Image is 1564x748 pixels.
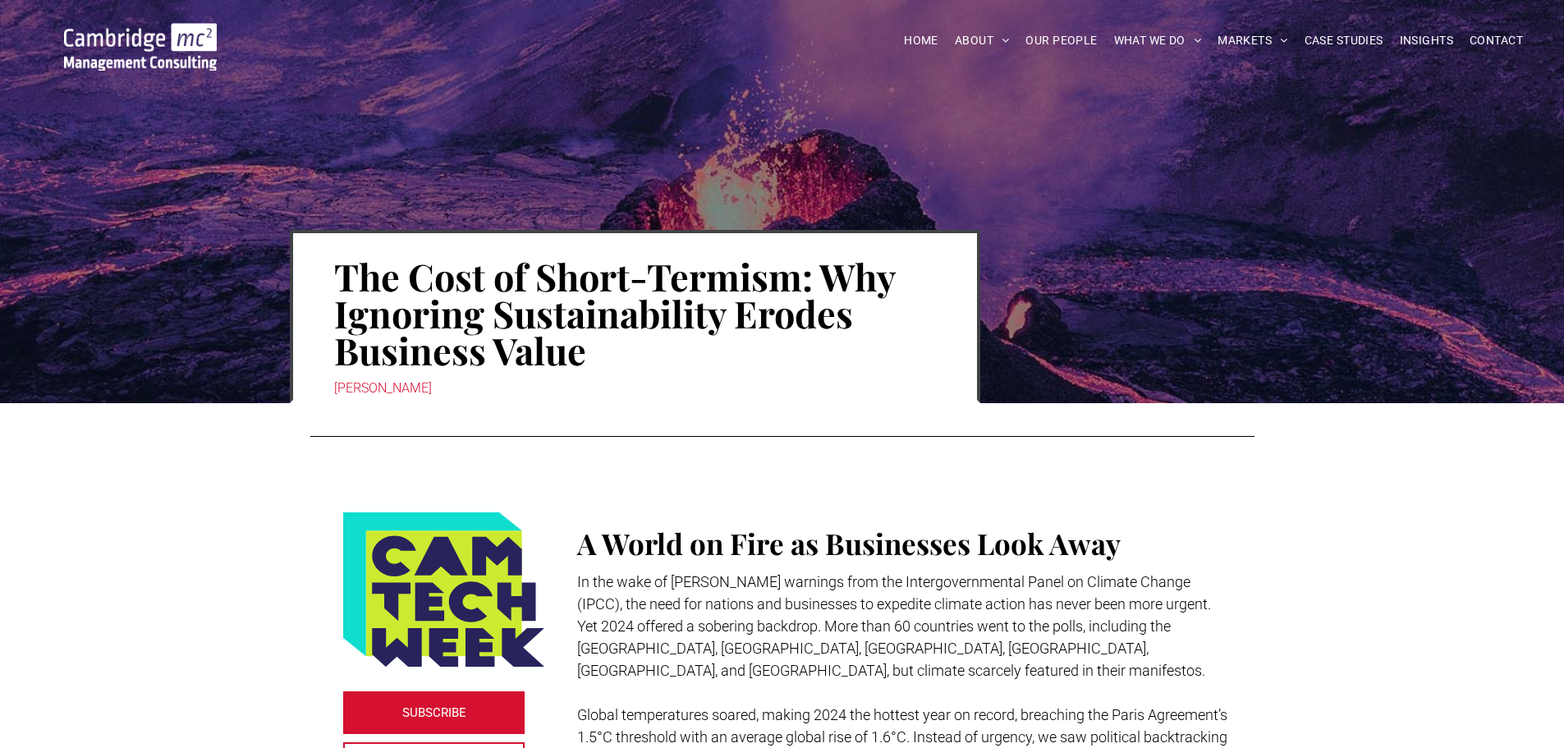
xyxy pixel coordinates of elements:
a: HOME [896,28,947,53]
span: In the wake of [PERSON_NAME] warnings from the Intergovernmental Panel on Climate Change (IPCC), ... [577,573,1211,679]
div: [PERSON_NAME] [334,377,936,400]
a: SUBSCRIBE [343,691,525,734]
a: WHAT WE DO [1106,28,1210,53]
span: SUBSCRIBE [402,692,466,733]
a: CONTACT [1461,28,1531,53]
a: OUR PEOPLE [1017,28,1105,53]
a: MARKETS [1209,28,1296,53]
span: A World on Fire as Businesses Look Away [577,524,1121,562]
a: INSIGHTS [1392,28,1461,53]
img: Go to Homepage [64,23,217,71]
a: ABOUT [947,28,1018,53]
h1: The Cost of Short-Termism: Why Ignoring Sustainability Erodes Business Value [334,256,936,370]
a: CASE STUDIES [1296,28,1392,53]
